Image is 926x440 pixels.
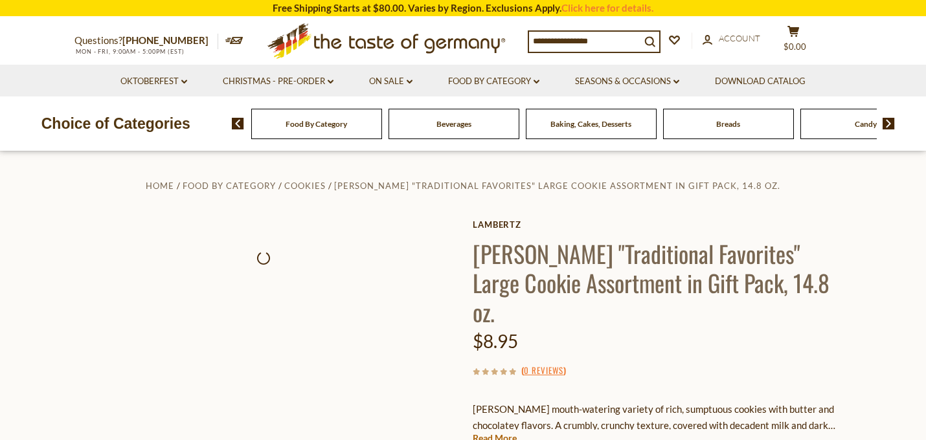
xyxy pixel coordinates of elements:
[703,32,760,46] a: Account
[473,330,518,352] span: $8.95
[120,74,187,89] a: Oktoberfest
[855,119,877,129] a: Candy
[719,33,760,43] span: Account
[473,401,852,434] p: [PERSON_NAME] mouth-watering variety of rich, sumptuous cookies with butter and chocolatey flavor...
[561,2,653,14] a: Click here for details.
[74,32,218,49] p: Questions?
[716,119,740,129] a: Breads
[883,118,895,129] img: next arrow
[232,118,244,129] img: previous arrow
[334,181,780,191] a: [PERSON_NAME] "Traditional Favorites" Large Cookie Assortment in Gift Pack, 14.8 oz.
[473,239,852,326] h1: [PERSON_NAME] "Traditional Favorites" Large Cookie Assortment in Gift Pack, 14.8 oz.
[774,25,813,58] button: $0.00
[369,74,412,89] a: On Sale
[715,74,806,89] a: Download Catalog
[223,74,333,89] a: Christmas - PRE-ORDER
[524,364,563,378] a: 0 Reviews
[183,181,276,191] a: Food By Category
[74,48,185,55] span: MON - FRI, 9:00AM - 5:00PM (EST)
[286,119,347,129] a: Food By Category
[284,181,326,191] a: Cookies
[784,41,806,52] span: $0.00
[436,119,471,129] a: Beverages
[146,181,174,191] a: Home
[521,364,566,377] span: ( )
[550,119,631,129] a: Baking, Cakes, Desserts
[473,219,852,230] a: Lambertz
[575,74,679,89] a: Seasons & Occasions
[448,74,539,89] a: Food By Category
[122,34,209,46] a: [PHONE_NUMBER]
